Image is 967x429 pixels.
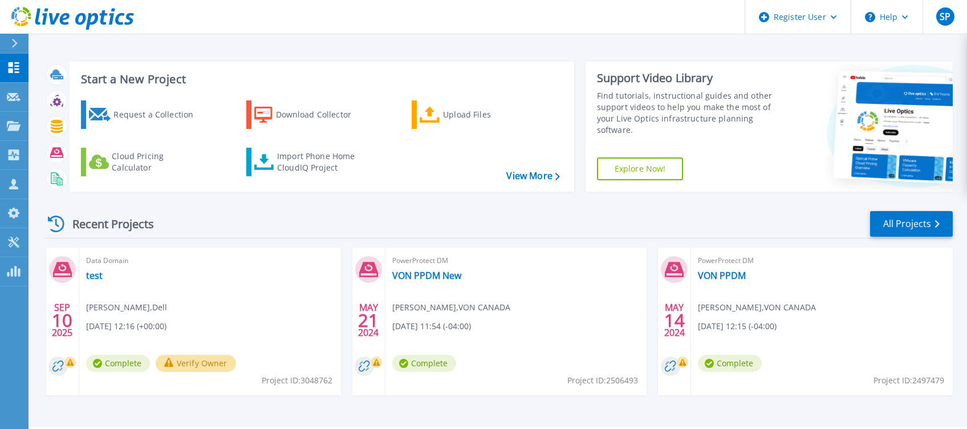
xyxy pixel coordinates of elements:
[597,71,783,86] div: Support Video Library
[86,320,166,333] span: [DATE] 12:16 (+00:00)
[392,320,471,333] span: [DATE] 11:54 (-04:00)
[698,320,777,333] span: [DATE] 12:15 (-04:00)
[44,210,169,238] div: Recent Projects
[276,103,367,126] div: Download Collector
[567,374,638,387] span: Project ID: 2506493
[597,90,783,136] div: Find tutorials, instructional guides and other support videos to help you make the most of your L...
[664,300,685,341] div: MAY 2024
[86,254,334,267] span: Data Domain
[870,211,953,237] a: All Projects
[392,254,640,267] span: PowerProtect DM
[664,315,685,325] span: 14
[873,374,944,387] span: Project ID: 2497479
[940,12,950,21] span: SP
[392,270,461,281] a: VON PPDM New
[246,100,373,129] a: Download Collector
[86,270,103,281] a: test
[358,315,379,325] span: 21
[698,355,762,372] span: Complete
[81,100,208,129] a: Request a Collection
[698,270,746,281] a: VON PPDM
[113,103,205,126] div: Request a Collection
[698,301,816,314] span: [PERSON_NAME] , VON CANADA
[597,157,684,180] a: Explore Now!
[81,73,559,86] h3: Start a New Project
[156,355,236,372] button: Verify Owner
[112,151,203,173] div: Cloud Pricing Calculator
[392,355,456,372] span: Complete
[698,254,946,267] span: PowerProtect DM
[52,315,72,325] span: 10
[86,355,150,372] span: Complete
[86,301,167,314] span: [PERSON_NAME] , Dell
[357,300,379,341] div: MAY 2024
[392,301,510,314] span: [PERSON_NAME] , VON CANADA
[277,151,366,173] div: Import Phone Home CloudIQ Project
[51,300,73,341] div: SEP 2025
[506,171,559,181] a: View More
[262,374,332,387] span: Project ID: 3048762
[412,100,539,129] a: Upload Files
[443,103,534,126] div: Upload Files
[81,148,208,176] a: Cloud Pricing Calculator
